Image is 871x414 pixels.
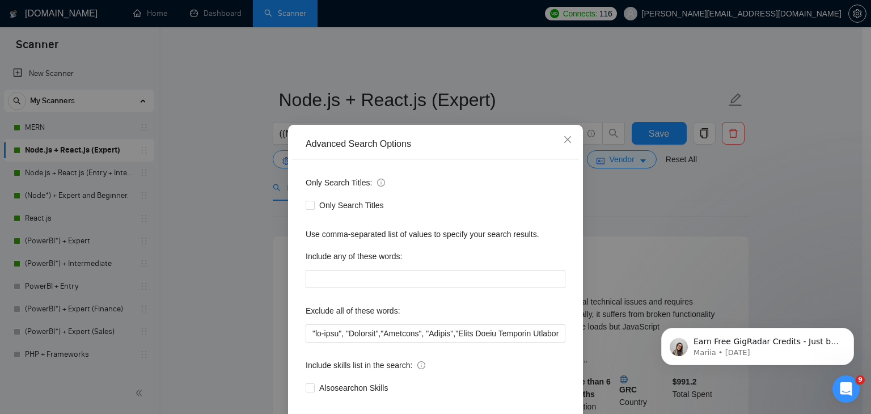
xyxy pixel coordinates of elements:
span: Only Search Titles [315,199,388,212]
span: Also search on Skills [315,382,392,394]
iframe: Intercom live chat [832,375,860,403]
span: info-circle [377,179,385,187]
span: close [563,135,572,144]
span: 9 [856,375,865,385]
div: Use comma-separated list of values to specify your search results. [306,228,565,240]
span: info-circle [417,361,425,369]
span: Only Search Titles: [306,176,385,189]
label: Include any of these words: [306,247,402,265]
button: Close [552,125,583,155]
iframe: Intercom notifications message [644,304,871,383]
div: Advanced Search Options [306,138,565,150]
span: Include skills list in the search: [306,359,425,371]
label: Exclude all of these words: [306,302,400,320]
